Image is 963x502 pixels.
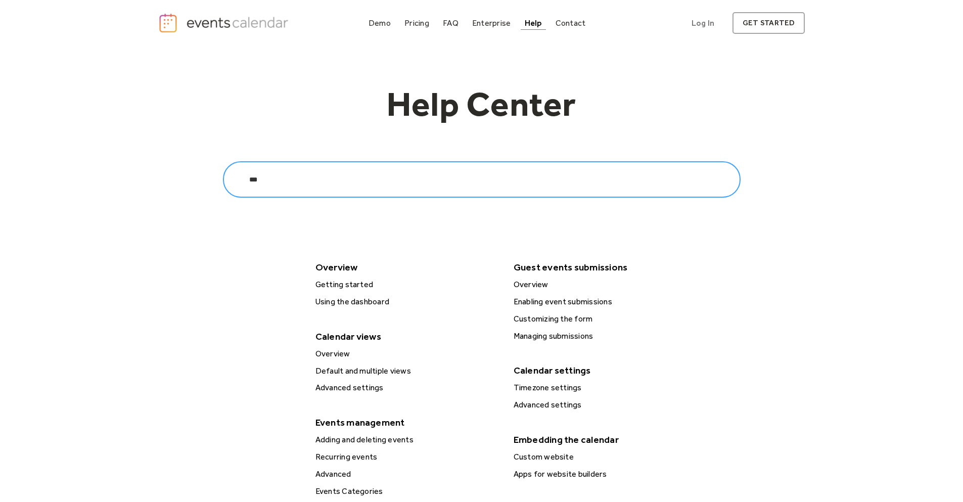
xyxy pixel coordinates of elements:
[510,468,700,481] a: Apps for website builders
[311,433,501,446] a: Adding and deleting events
[312,485,501,498] div: Events Categories
[404,20,429,26] div: Pricing
[511,278,700,291] div: Overview
[510,381,700,394] a: Timezone settings
[525,20,542,26] div: Help
[552,16,590,30] a: Contact
[510,330,700,343] a: Managing submissions
[510,312,700,326] a: Customizing the form
[310,258,500,276] div: Overview
[312,278,501,291] div: Getting started
[312,433,501,446] div: Adding and deleting events
[511,468,700,481] div: Apps for website builders
[311,295,501,308] a: Using the dashboard
[312,347,501,360] div: Overview
[510,278,700,291] a: Overview
[311,450,501,464] a: Recurring events
[311,485,501,498] a: Events Categories
[511,398,700,412] div: Advanced settings
[443,20,458,26] div: FAQ
[511,295,700,308] div: Enabling event submissions
[681,12,724,34] a: Log In
[312,381,501,394] div: Advanced settings
[511,450,700,464] div: Custom website
[468,16,515,30] a: Enterprise
[509,258,699,276] div: Guest events submissions
[511,381,700,394] div: Timezone settings
[439,16,463,30] a: FAQ
[310,328,500,345] div: Calendar views
[311,278,501,291] a: Getting started
[364,16,395,30] a: Demo
[312,364,501,378] div: Default and multiple views
[310,414,500,431] div: Events management
[509,431,699,448] div: Embedding the calendar
[511,330,700,343] div: Managing submissions
[556,20,586,26] div: Contact
[400,16,433,30] a: Pricing
[311,347,501,360] a: Overview
[311,364,501,378] a: Default and multiple views
[511,312,700,326] div: Customizing the form
[472,20,511,26] div: Enterprise
[509,361,699,379] div: Calendar settings
[521,16,546,30] a: Help
[510,295,700,308] a: Enabling event submissions
[510,450,700,464] a: Custom website
[369,20,391,26] div: Demo
[312,468,501,481] div: Advanced
[158,13,292,33] a: home
[311,468,501,481] a: Advanced
[311,381,501,394] a: Advanced settings
[312,295,501,308] div: Using the dashboard
[340,86,623,131] h1: Help Center
[510,398,700,412] a: Advanced settings
[732,12,805,34] a: get started
[312,450,501,464] div: Recurring events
